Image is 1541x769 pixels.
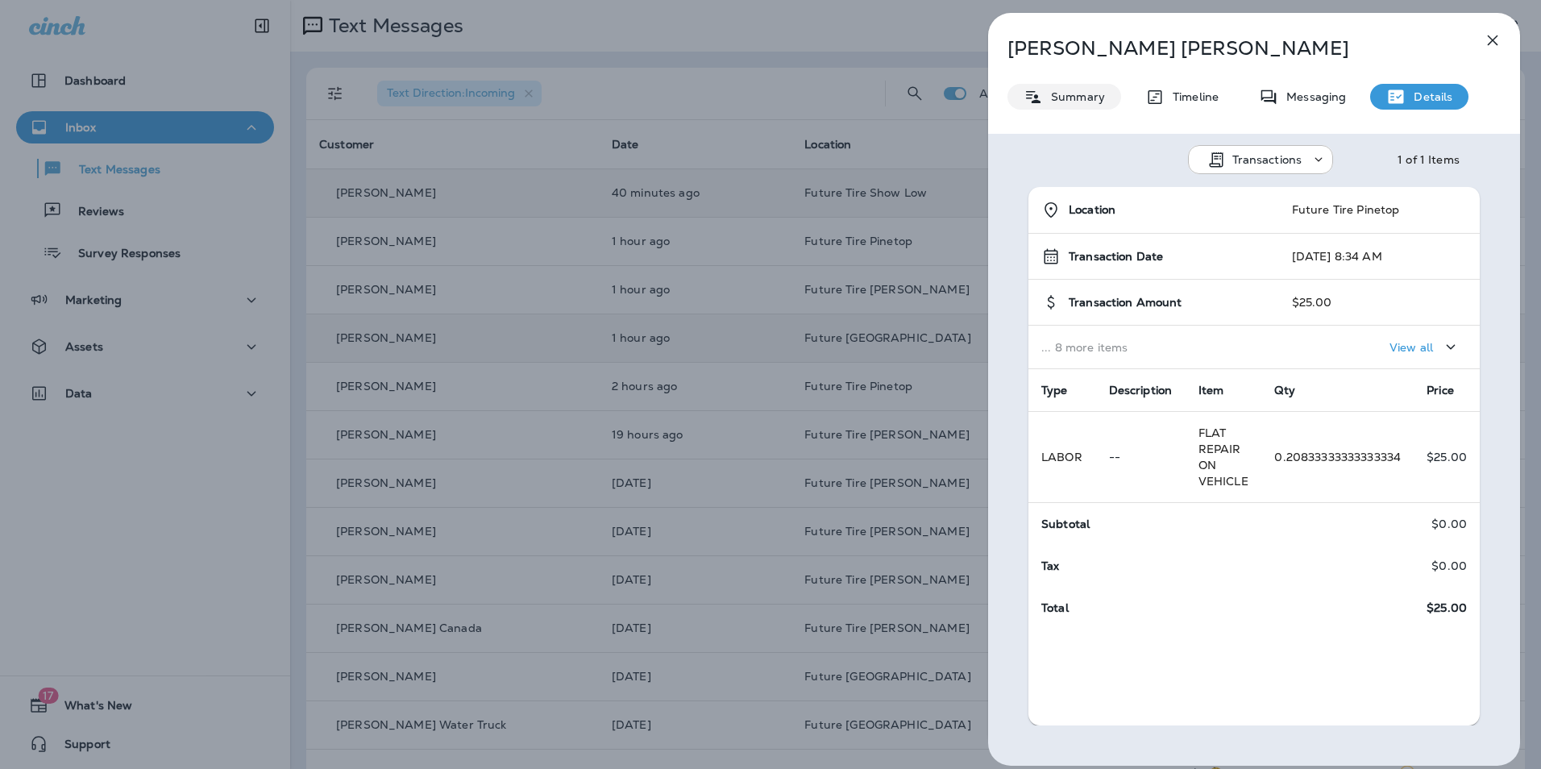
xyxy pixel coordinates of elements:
p: ... 8 more items [1041,341,1266,354]
td: $25.00 [1279,280,1480,326]
p: -- [1109,451,1173,463]
span: FLAT REPAIR ON VEHICLE [1198,426,1248,488]
p: Timeline [1165,90,1219,103]
span: Transaction Amount [1069,296,1182,310]
span: Transaction Date [1069,250,1163,264]
span: Type [1041,383,1068,397]
p: $25.00 [1427,451,1467,463]
td: Future Tire Pinetop [1279,187,1480,234]
p: Summary [1043,90,1105,103]
span: Total [1041,601,1069,615]
td: [DATE] 8:34 AM [1279,234,1480,280]
p: View all [1389,341,1433,354]
span: Tax [1041,559,1059,573]
span: 0.20833333333333334 [1274,450,1401,464]
span: Price [1427,383,1454,397]
p: $0.00 [1431,559,1467,572]
span: $25.00 [1427,601,1467,615]
span: Description [1109,383,1173,397]
span: Qty [1274,383,1294,397]
p: [PERSON_NAME] [PERSON_NAME] [1007,37,1448,60]
span: Subtotal [1041,517,1090,531]
div: 1 of 1 Items [1398,153,1460,166]
p: Transactions [1232,153,1302,166]
p: Details [1406,90,1452,103]
p: $0.00 [1431,518,1467,530]
span: LABOR [1041,450,1082,464]
p: Messaging [1278,90,1346,103]
span: Location [1069,203,1115,217]
button: View all [1383,332,1467,362]
span: Item [1198,383,1224,397]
